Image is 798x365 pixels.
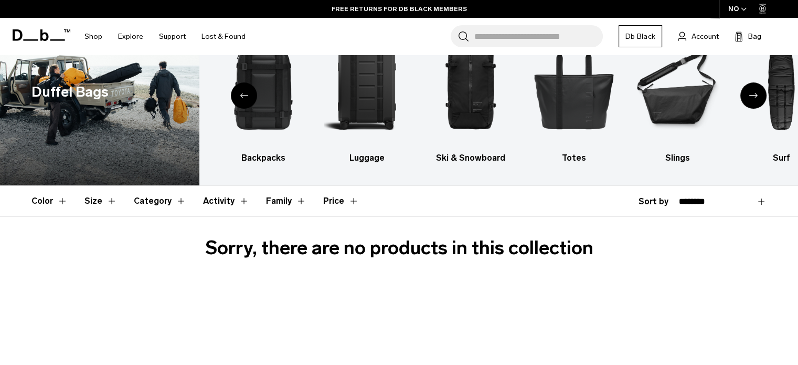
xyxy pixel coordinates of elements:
h3: Luggage [324,152,410,164]
li: 5 / 10 [531,18,617,164]
button: Toggle Filter [203,186,249,216]
div: Next slide [740,82,767,109]
button: Bag [735,30,761,43]
a: Db Black [619,25,662,47]
nav: Main Navigation [77,18,253,55]
h3: Ski & Snowboard [428,152,513,164]
a: Account [678,30,719,43]
button: Toggle Filter [84,186,117,216]
button: Toggle Filter [134,186,186,216]
h3: Totes [531,152,617,164]
a: Db Luggage [324,18,410,164]
img: Db [220,18,306,147]
li: 6 / 10 [635,18,720,164]
img: Db [324,18,410,147]
a: Db Backpacks [220,18,306,164]
a: FREE RETURNS FOR DB BLACK MEMBERS [332,4,467,14]
li: 2 / 10 [220,18,306,164]
li: 4 / 10 [428,18,513,164]
img: Db [635,18,720,147]
a: Db Totes [531,18,617,164]
li: 1 / 10 [117,18,203,164]
button: Toggle Price [323,186,359,216]
a: Db Slings [635,18,720,164]
img: Db [531,18,617,147]
a: Db Ski & Snowboard [428,18,513,164]
a: Support [159,18,186,55]
button: Toggle Filter [31,186,68,216]
h3: All products [117,152,203,164]
h3: Backpacks [220,152,306,164]
a: Explore [118,18,143,55]
span: Account [691,31,719,42]
img: Db [428,18,513,147]
li: 3 / 10 [324,18,410,164]
button: Toggle Filter [266,186,306,216]
div: Previous slide [231,82,257,109]
a: Shop [84,18,102,55]
h1: Duffel Bags [31,81,109,103]
span: Bag [748,31,761,42]
h3: Slings [635,152,720,164]
img: Db [117,18,203,147]
a: Lost & Found [201,18,246,55]
a: Db All products [117,18,203,164]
